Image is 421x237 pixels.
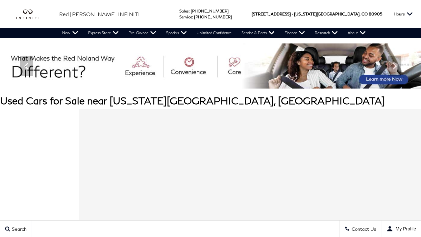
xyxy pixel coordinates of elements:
a: Service & Parts [236,28,280,38]
a: [PHONE_NUMBER] [194,14,232,19]
a: Unlimited Confidence [192,28,236,38]
a: About [343,28,371,38]
a: [STREET_ADDRESS] • [US_STATE][GEOGRAPHIC_DATA], CO 80905 [252,12,382,16]
span: : [192,14,193,19]
span: Sales [179,9,189,13]
span: My Profile [393,226,416,231]
a: Express Store [83,28,124,38]
span: Contact Us [350,226,376,232]
span: Search [10,226,27,232]
a: Finance [280,28,310,38]
a: Specials [161,28,192,38]
span: Red [PERSON_NAME] INFINITI [59,11,140,17]
a: [PHONE_NUMBER] [191,9,229,13]
a: Red [PERSON_NAME] INFINITI [59,10,140,18]
a: infiniti [16,9,49,19]
nav: Main Navigation [57,28,371,38]
img: INFINITI [16,9,49,19]
span: Service [179,14,192,19]
a: Research [310,28,343,38]
button: user-profile-menu [382,221,421,237]
a: Pre-Owned [124,28,161,38]
a: New [57,28,83,38]
span: : [189,9,190,13]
